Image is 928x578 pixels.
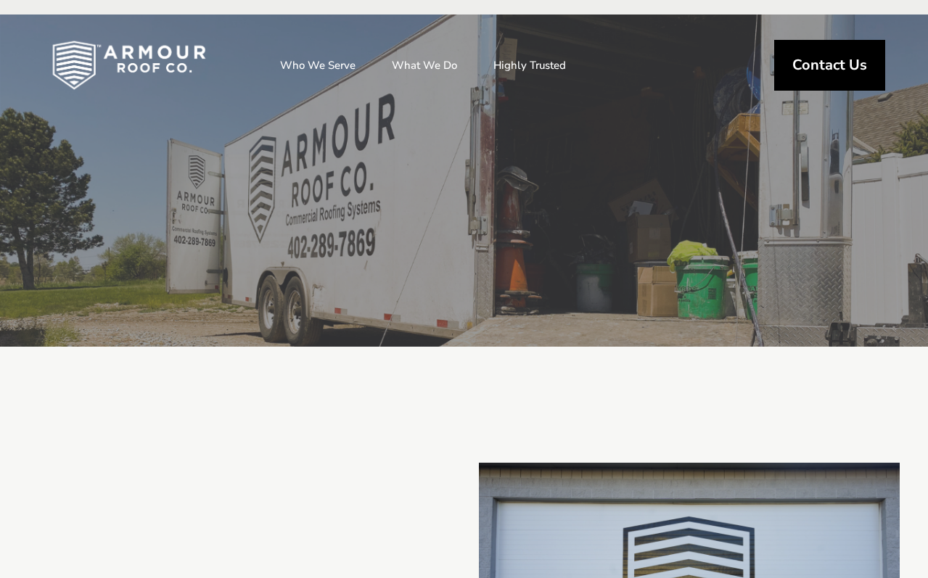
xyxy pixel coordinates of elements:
[29,29,229,102] img: Industrial and Commercial Roofing Company | Armour Roof Co.
[774,40,885,91] a: Contact Us
[377,47,472,83] a: What We Do
[266,47,370,83] a: Who We Serve
[479,47,580,83] a: Highly Trusted
[792,58,867,73] span: Contact Us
